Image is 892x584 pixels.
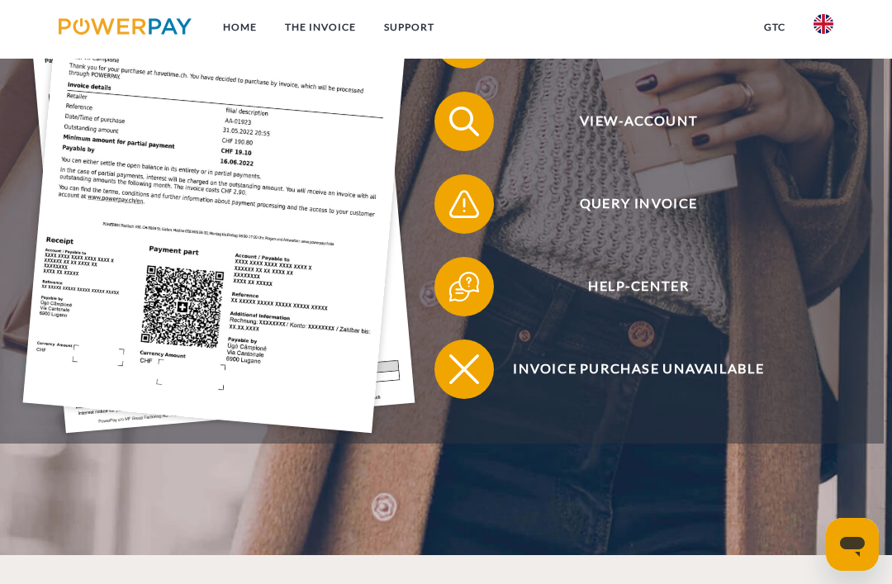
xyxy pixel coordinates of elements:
[434,9,821,69] button: Received a reminder?
[457,174,821,234] span: Query Invoice
[446,186,483,223] img: qb_warning.svg
[750,12,799,42] a: GTC
[271,12,370,42] a: THE INVOICE
[413,254,842,320] a: Help-Center
[446,103,483,140] img: qb_search.svg
[413,88,842,154] a: View-Account
[457,257,821,316] span: Help-Center
[209,12,271,42] a: Home
[434,257,821,316] button: Help-Center
[413,171,842,237] a: Query Invoice
[826,518,879,571] iframe: Button to launch messaging window
[434,174,821,234] button: Query Invoice
[446,351,483,388] img: qb_close.svg
[457,92,821,151] span: View-Account
[434,92,821,151] button: View-Account
[59,18,192,35] img: logo-powerpay.svg
[814,14,833,34] img: en
[446,268,483,306] img: qb_help.svg
[413,6,842,72] a: Received a reminder?
[434,339,821,399] button: Invoice purchase unavailable
[370,12,448,42] a: Support
[457,339,821,399] span: Invoice purchase unavailable
[413,336,842,402] a: Invoice purchase unavailable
